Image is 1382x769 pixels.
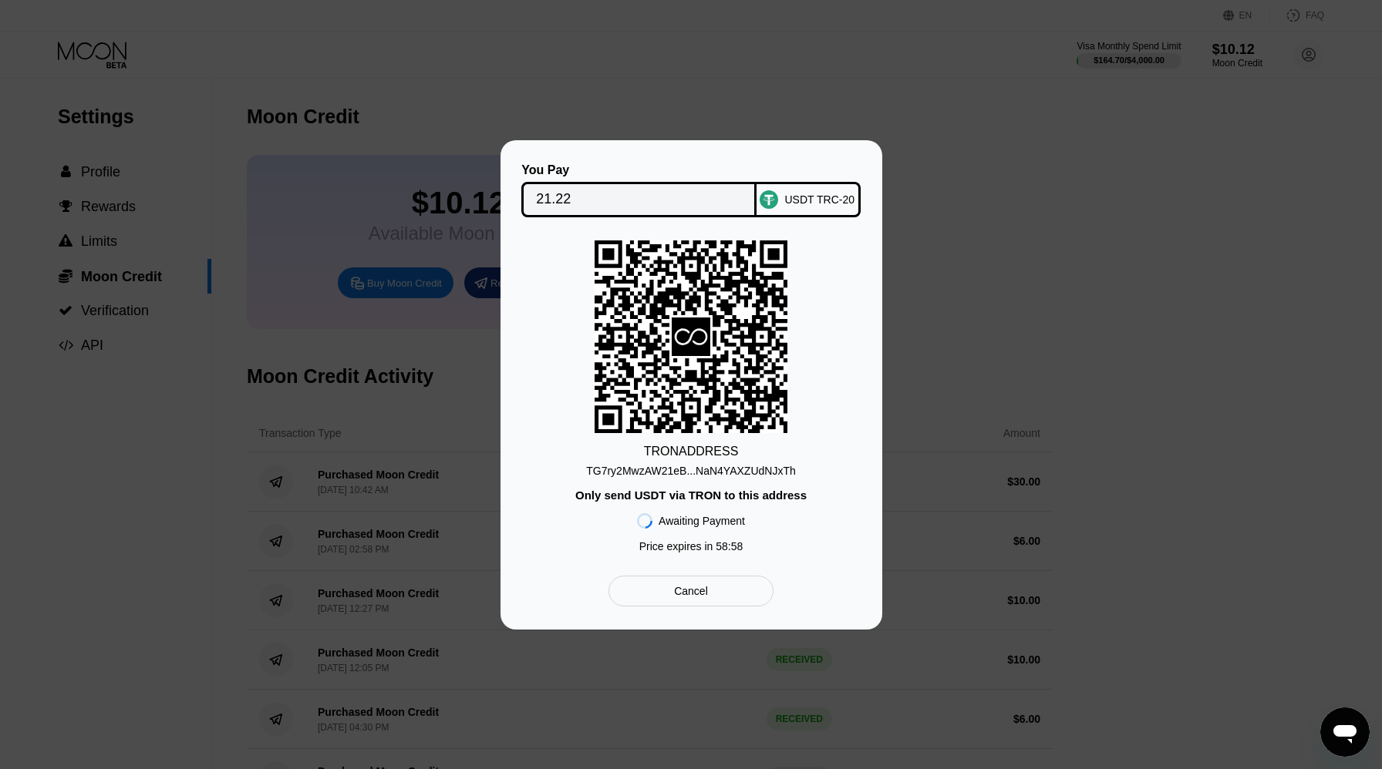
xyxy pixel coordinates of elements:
div: TG7ry2MwzAW21eB...NaN4YAXZUdNJxTh [586,465,796,477]
div: TG7ry2MwzAW21eB...NaN4YAXZUdNJxTh [586,458,796,477]
div: Awaiting Payment [659,515,745,527]
div: Cancel [608,576,773,606]
div: You PayUSDT TRC-20 [524,163,859,217]
div: USDT TRC-20 [784,193,854,206]
div: Price expires in [639,540,743,552]
div: TRON ADDRESS [644,445,739,458]
div: You Pay [521,163,757,177]
span: 58 : 58 [716,540,743,552]
div: Only send USDT via TRON to this address [575,489,807,502]
div: Cancel [674,584,708,598]
iframe: Кнопка, открывающая окно обмена сообщениями; идет разговор [1320,707,1370,757]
